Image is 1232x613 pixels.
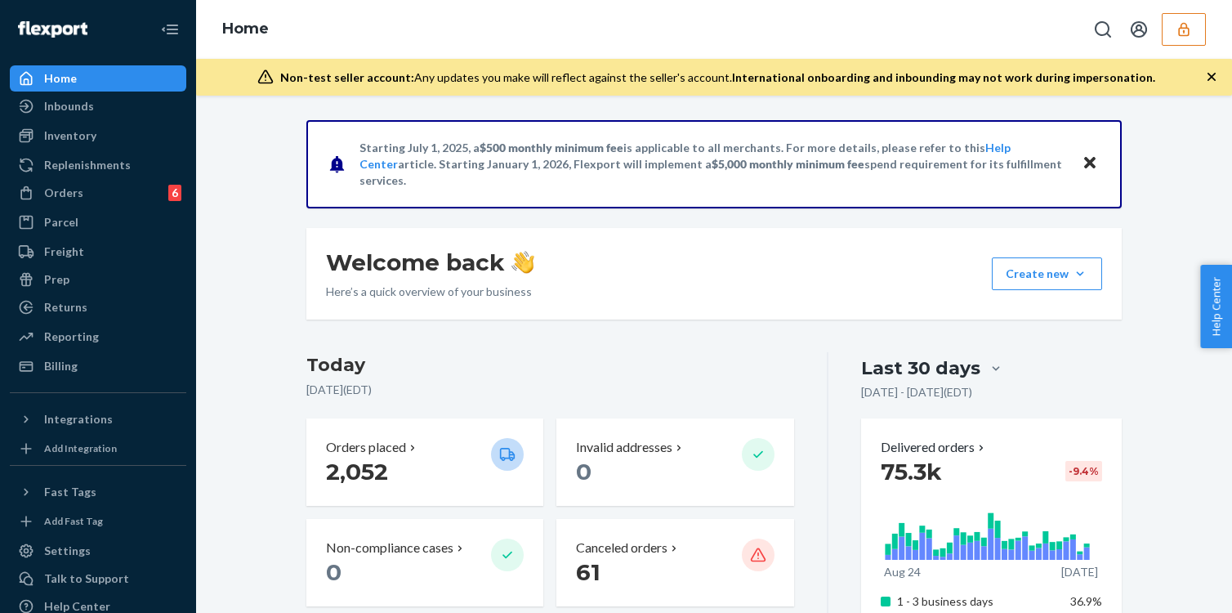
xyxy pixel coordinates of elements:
div: Prep [44,271,69,288]
span: 36.9% [1070,594,1102,608]
button: Non-compliance cases 0 [306,519,543,606]
h3: Today [306,352,794,378]
a: Returns [10,294,186,320]
button: Close Navigation [154,13,186,46]
p: Orders placed [326,438,406,457]
a: Freight [10,239,186,265]
a: Orders6 [10,180,186,206]
button: Fast Tags [10,479,186,505]
div: Reporting [44,329,99,345]
div: Last 30 days [861,356,980,381]
div: Settings [44,543,91,559]
div: Billing [44,358,78,374]
button: Create new [992,257,1102,290]
p: Starting July 1, 2025, a is applicable to all merchants. For more details, please refer to this a... [359,140,1066,189]
div: Returns [44,299,87,315]
div: Talk to Support [44,570,129,587]
a: Inventory [10,123,186,149]
div: Integrations [44,411,113,427]
p: [DATE] ( EDT ) [306,382,794,398]
span: $500 monthly minimum fee [480,141,623,154]
div: Add Fast Tag [44,514,103,528]
button: Integrations [10,406,186,432]
div: Inventory [44,128,96,144]
p: [DATE] - [DATE] ( EDT ) [861,384,972,400]
a: Parcel [10,209,186,235]
img: hand-wave emoji [511,251,534,274]
div: Fast Tags [44,484,96,500]
div: 6 [168,185,181,201]
button: Open Search Box [1087,13,1119,46]
div: Home [44,70,77,87]
button: Talk to Support [10,566,186,592]
button: Delivered orders [881,438,988,457]
span: International onboarding and inbounding may not work during impersonation. [732,70,1155,84]
div: Replenishments [44,157,131,173]
p: [DATE] [1061,564,1098,580]
p: Here’s a quick overview of your business [326,284,534,300]
button: Close [1079,152,1100,176]
div: Inbounds [44,98,94,114]
a: Add Integration [10,439,186,459]
button: Orders placed 2,052 [306,418,543,506]
span: 61 [576,558,600,586]
h1: Welcome back [326,248,534,277]
a: Inbounds [10,93,186,119]
a: Home [10,65,186,92]
div: Any updates you make will reflect against the seller's account. [280,69,1155,86]
p: Canceled orders [576,539,667,557]
a: Add Fast Tag [10,512,186,531]
a: Replenishments [10,152,186,178]
button: Help Center [1200,265,1232,348]
a: Billing [10,353,186,379]
button: Invalid addresses 0 [556,418,793,506]
span: 2,052 [326,458,388,485]
button: Canceled orders 61 [556,519,793,606]
div: Parcel [44,214,78,230]
span: 0 [326,558,341,586]
a: Settings [10,538,186,564]
span: 75.3k [881,458,942,485]
p: Invalid addresses [576,438,672,457]
span: Non-test seller account: [280,70,414,84]
p: 1 - 3 business days [897,593,1058,610]
span: $5,000 monthly minimum fee [712,157,864,171]
img: Flexport logo [18,21,87,38]
a: Prep [10,266,186,293]
a: Reporting [10,324,186,350]
div: Add Integration [44,441,117,455]
p: Non-compliance cases [326,539,453,557]
a: Home [222,20,269,38]
span: 0 [576,458,591,485]
div: -9.4 % [1065,461,1102,481]
button: Open account menu [1123,13,1155,46]
p: Aug 24 [884,564,921,580]
ol: breadcrumbs [209,6,282,53]
div: Orders [44,185,83,201]
div: Freight [44,244,84,260]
